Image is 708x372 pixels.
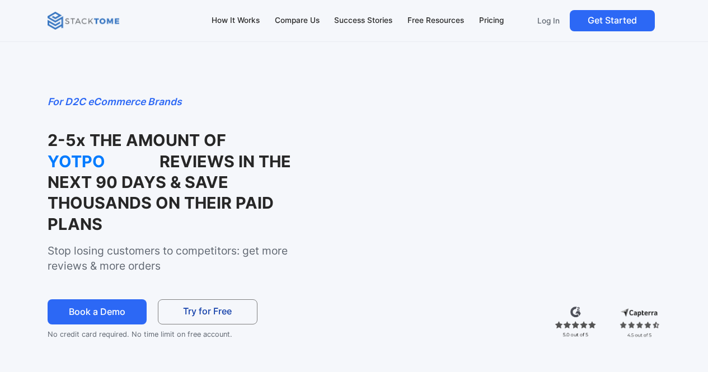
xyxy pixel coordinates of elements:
[48,96,182,107] em: For D2C eCommerce Brands
[206,9,265,32] a: How It Works
[48,151,160,172] strong: YOTPO
[329,9,398,32] a: Success Stories
[48,243,316,274] p: Stop losing customers to competitors: get more reviews & more orders
[402,9,470,32] a: Free Resources
[570,10,655,31] a: Get Started
[48,299,147,324] a: Book a Demo
[479,15,504,27] div: Pricing
[48,152,291,234] strong: REVIEWS IN THE NEXT 90 DAYS & SAVE THOUSANDS ON THEIR PAID PLANS
[531,10,565,31] a: Log In
[340,120,660,301] iframe: StackTome- product_demo 07.24 - 1.3x speed (1080p)
[407,15,464,27] div: Free Resources
[48,328,268,341] p: No credit card required. No time limit on free account.
[212,15,260,27] div: How It Works
[334,15,392,27] div: Success Stories
[473,9,509,32] a: Pricing
[537,16,560,26] p: Log In
[48,130,226,150] strong: 2-5x THE AMOUNT OF
[269,9,325,32] a: Compare Us
[158,299,257,324] a: Try for Free
[275,15,320,27] div: Compare Us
